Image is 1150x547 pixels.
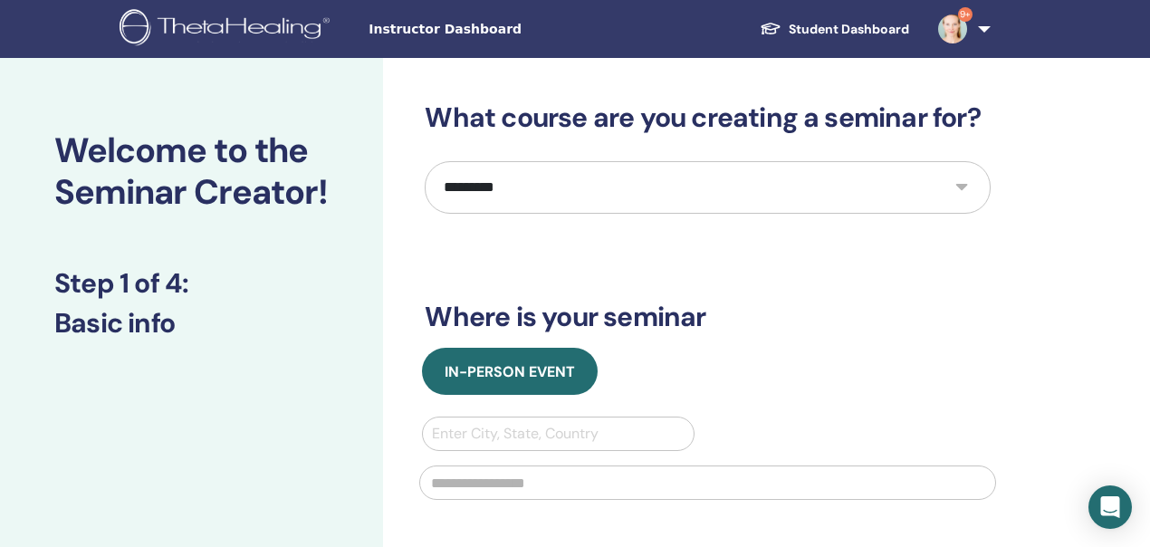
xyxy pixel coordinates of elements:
h3: What course are you creating a seminar for? [425,101,991,134]
h2: Welcome to the Seminar Creator! [54,130,329,213]
h3: Basic info [54,307,329,340]
span: 9+ [958,7,973,22]
img: logo.png [120,9,336,50]
img: default.jpg [938,14,967,43]
img: graduation-cap-white.svg [760,21,781,36]
button: In-Person Event [422,348,598,395]
a: Student Dashboard [745,13,924,46]
span: In-Person Event [445,362,575,381]
div: Open Intercom Messenger [1088,485,1132,529]
span: Instructor Dashboard [369,20,640,39]
h3: Where is your seminar [425,301,991,333]
h3: Step 1 of 4 : [54,267,329,300]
